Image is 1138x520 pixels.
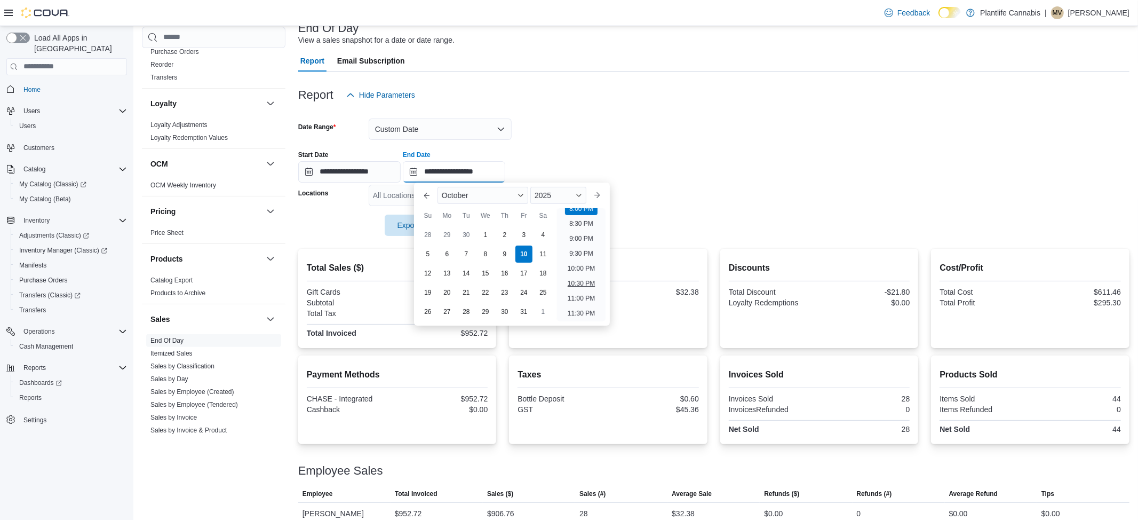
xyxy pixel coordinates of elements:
a: Purchase Orders [15,274,72,287]
div: Total Discount [729,288,817,296]
div: Fr [515,207,532,224]
span: Average Refund [949,490,998,498]
a: Sales by Classification [150,363,214,370]
div: day-31 [515,303,532,320]
div: $32.38 [610,288,699,296]
span: Tips [1041,490,1054,498]
div: 44 [1032,395,1121,403]
div: day-30 [458,226,475,243]
div: $611.46 [1032,288,1121,296]
div: day-6 [439,246,456,263]
a: Manifests [15,259,51,272]
span: Total Invoiced [395,490,437,498]
button: My Catalog (Beta) [11,192,131,207]
span: Cash Management [15,340,127,353]
button: Users [2,104,131,119]
button: Operations [19,325,59,338]
h3: Employee Sales [298,464,383,477]
span: Hide Parameters [359,90,415,100]
a: Transfers (Classic) [11,288,131,303]
div: Button. Open the year selector. 2025 is currently selected. [530,187,586,204]
a: Adjustments (Classic) [15,229,93,242]
div: day-10 [515,246,532,263]
input: Press the down key to open a popover containing a calendar. [298,161,401,183]
button: Previous Month [418,187,435,204]
strong: Net Sold [729,425,759,434]
span: Home [19,83,127,96]
span: Users [15,120,127,132]
div: day-28 [458,303,475,320]
div: day-30 [496,303,513,320]
div: day-11 [535,246,552,263]
span: Operations [19,325,127,338]
div: Total Tax [307,309,395,318]
a: Cash Management [15,340,77,353]
div: Invoices Sold [729,395,817,403]
div: day-12 [419,265,436,282]
div: Button. Open the month selector. October is currently selected. [437,187,528,204]
span: Sales by Invoice [150,413,197,422]
div: 28 [579,507,588,520]
div: day-15 [477,265,494,282]
div: CHASE - Integrated [307,395,395,403]
div: day-7 [458,246,475,263]
div: day-25 [535,284,552,301]
div: Products [142,274,285,304]
span: Dashboards [19,379,62,387]
button: Reports [2,360,131,375]
a: Sales by Invoice & Product [150,427,227,434]
div: Total Profit [940,298,1028,307]
button: Inventory [19,214,54,227]
div: $906.76 [487,507,514,520]
div: InvoicesRefunded [729,405,817,414]
input: Dark Mode [938,7,961,18]
span: Reorder [150,60,173,69]
button: Home [2,82,131,97]
a: Products to Archive [150,289,205,297]
span: Cash Management [19,342,73,351]
button: Loyalty [264,97,277,110]
span: Purchase Orders [15,274,127,287]
div: Gift Cards [307,288,395,296]
button: Customers [2,140,131,155]
h3: End Of Day [298,22,359,35]
div: day-18 [535,265,552,282]
div: Michael Vincent [1051,6,1064,19]
span: Email Subscription [337,50,405,72]
li: 10:00 PM [563,262,599,275]
div: day-1 [477,226,494,243]
span: Employee [303,490,333,498]
button: Sales [150,314,262,325]
button: Products [150,254,262,264]
span: My Catalog (Beta) [15,193,127,206]
a: Dashboards [11,375,131,390]
div: 28 [822,425,910,434]
span: Reports [15,391,127,404]
a: Price Sheet [150,229,184,237]
div: day-5 [419,246,436,263]
div: Sa [535,207,552,224]
span: Settings [19,413,127,426]
div: day-21 [458,284,475,301]
div: day-1 [535,303,552,320]
div: 0 [857,507,861,520]
span: Refunds (#) [857,490,892,498]
span: My Catalog (Classic) [15,178,127,191]
span: Purchase Orders [150,48,199,56]
h2: Cost/Profit [940,262,1121,274]
h3: Products [150,254,183,264]
strong: Total Invoiced [307,329,356,337]
div: $952.72 [400,395,488,403]
button: Export [385,215,444,236]
a: OCM Weekly Inventory [150,182,216,189]
div: Items Refunded [940,405,1028,414]
span: Inventory Manager (Classic) [15,244,127,257]
a: Dashboards [15,376,66,389]
span: Manifests [19,261,46,270]
span: Export [391,215,438,236]
div: day-4 [535,226,552,243]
